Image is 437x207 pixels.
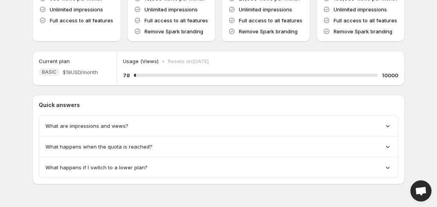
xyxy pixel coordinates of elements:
p: Quick answers [39,101,398,109]
h5: 78 [123,71,130,79]
span: $19 USD/month [63,68,98,76]
p: Unlimited impressions [50,5,103,13]
p: Full access to all features [334,16,397,24]
p: Resets on [DATE] [168,57,209,65]
div: Open chat [410,180,432,202]
span: What happens when the quota is reached? [45,143,152,151]
p: Usage (Views) [123,57,159,65]
p: Full access to all features [239,16,302,24]
h5: Current plan [39,57,70,65]
span: BASIC [42,69,56,75]
p: Full access to all features [144,16,208,24]
p: Unlimited impressions [334,5,387,13]
p: Unlimited impressions [239,5,292,13]
p: Remove Spark branding [239,27,298,35]
span: What are impressions and views? [45,122,128,130]
p: • [162,57,165,65]
p: Remove Spark branding [334,27,392,35]
h5: 10000 [382,71,398,79]
p: Remove Spark branding [144,27,203,35]
p: Full access to all features [50,16,113,24]
p: Unlimited impressions [144,5,198,13]
span: What happens if I switch to a lower plan? [45,163,148,171]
